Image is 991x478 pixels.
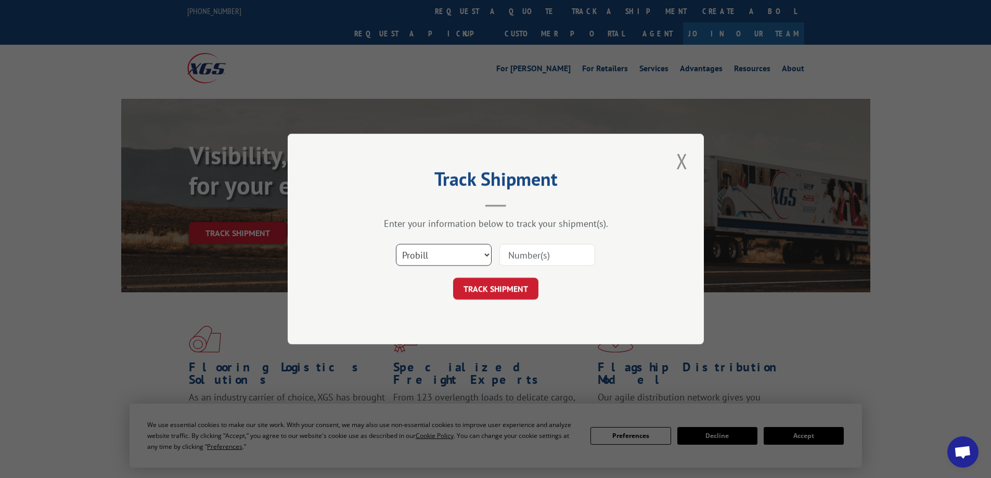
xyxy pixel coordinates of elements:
[673,147,691,175] button: Close modal
[340,217,652,229] div: Enter your information below to track your shipment(s).
[453,278,538,300] button: TRACK SHIPMENT
[947,436,979,468] a: Open chat
[499,244,595,266] input: Number(s)
[340,172,652,191] h2: Track Shipment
